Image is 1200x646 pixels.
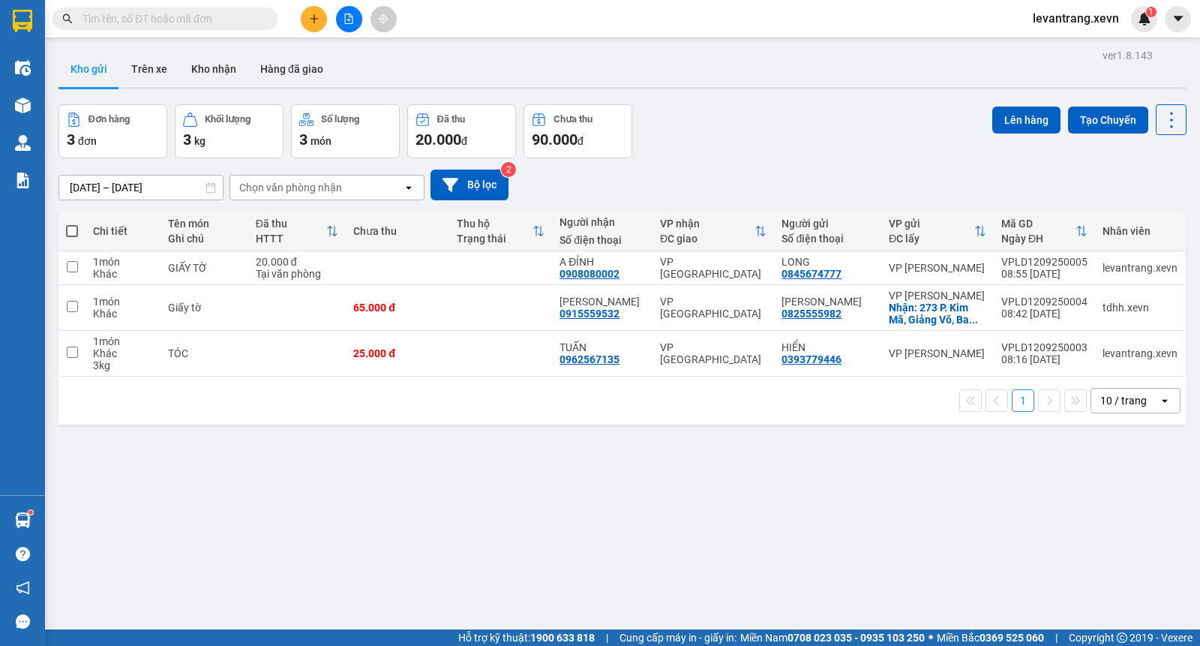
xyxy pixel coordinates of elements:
[1171,12,1185,26] span: caret-down
[781,268,841,280] div: 0845674777
[168,302,240,314] div: Giấy tờ
[62,14,73,24] span: search
[58,104,167,158] button: Đơn hàng3đơn
[889,262,986,274] div: VP [PERSON_NAME]
[1012,389,1034,412] button: 1
[1102,262,1177,274] div: levantrang.xevn
[15,135,31,151] img: warehouse-icon
[1001,256,1087,268] div: VPLD1209250005
[559,268,619,280] div: 0908080002
[577,135,583,147] span: đ
[88,114,130,125] div: Đơn hàng
[205,114,250,125] div: Khối lượng
[1148,7,1153,17] span: 1
[291,104,400,158] button: Số lượng3món
[559,308,619,320] div: 0915559532
[781,233,874,245] div: Số điện thoại
[1102,225,1177,237] div: Nhân viên
[889,290,986,302] div: VP [PERSON_NAME]
[256,268,338,280] div: Tại văn phòng
[559,296,645,308] div: Anh Hoàng
[353,225,442,237] div: Chưa thu
[889,218,974,230] div: VP gửi
[248,51,335,87] button: Hàng đã giao
[740,629,925,646] span: Miền Nam
[93,296,153,308] div: 1 món
[78,135,97,147] span: đơn
[183,131,191,149] span: 3
[168,347,240,359] div: TÓC
[93,335,153,347] div: 1 món
[82,11,259,27] input: Tìm tên, số ĐT hoặc mã đơn
[239,180,342,195] div: Chọn văn phòng nhận
[559,234,645,246] div: Số điện thoại
[1001,308,1087,320] div: 08:42 [DATE]
[559,353,619,365] div: 0962567135
[93,359,153,371] div: 3 kg
[781,218,874,230] div: Người gửi
[660,218,754,230] div: VP nhận
[787,632,925,644] strong: 0708 023 035 - 0935 103 250
[606,629,608,646] span: |
[437,114,465,125] div: Đã thu
[15,512,31,528] img: warehouse-icon
[781,341,874,353] div: HIỂN
[1102,302,1177,314] div: tdhh.xevn
[781,308,841,320] div: 0825555982
[619,629,736,646] span: Cung cấp máy in - giấy in:
[928,635,933,641] span: ⚪️
[1021,9,1131,28] span: levantrang.xevn
[449,212,553,251] th: Toggle SortBy
[301,6,327,32] button: plus
[407,104,516,158] button: Đã thu20.000đ
[530,632,595,644] strong: 1900 633 818
[1146,7,1156,17] sup: 1
[299,131,307,149] span: 3
[889,233,974,245] div: ĐC lấy
[1001,353,1087,365] div: 08:16 [DATE]
[889,302,986,326] div: Nhận: 273 P. Kim Mã, Giảng Võ, Ba Đình, Hà Nội 100000, Việt Nam
[457,218,533,230] div: Thu hộ
[1102,347,1177,359] div: levantrang.xevn
[781,296,874,308] div: Nguyễn Hà
[652,212,774,251] th: Toggle SortBy
[403,182,415,194] svg: open
[660,296,766,320] div: VP [GEOGRAPHIC_DATA]
[179,51,248,87] button: Kho nhận
[256,256,338,268] div: 20.000 đ
[553,114,592,125] div: Chưa thu
[93,225,153,237] div: Chi tiết
[994,212,1095,251] th: Toggle SortBy
[1055,629,1057,646] span: |
[16,614,30,629] span: message
[1159,395,1171,407] svg: open
[457,233,533,245] div: Trạng thái
[992,107,1060,134] button: Lên hàng
[1001,233,1075,245] div: Ngày ĐH
[15,173,31,188] img: solution-icon
[559,341,645,353] div: TUẤN
[979,632,1044,644] strong: 0369 525 060
[93,256,153,268] div: 1 món
[168,218,240,230] div: Tên món
[16,581,30,595] span: notification
[256,218,326,230] div: Đã thu
[415,131,461,149] span: 20.000
[781,256,874,268] div: LONG
[458,629,595,646] span: Hỗ trợ kỹ thuật:
[175,104,283,158] button: Khối lượng3kg
[881,212,994,251] th: Toggle SortBy
[660,233,754,245] div: ĐC giao
[1138,12,1151,26] img: icon-new-feature
[937,629,1044,646] span: Miền Bắc
[1068,107,1148,134] button: Tạo Chuyến
[781,353,841,365] div: 0393779446
[430,170,508,200] button: Bộ lọc
[16,547,30,561] span: question-circle
[660,256,766,280] div: VP [GEOGRAPHIC_DATA]
[336,6,362,32] button: file-add
[310,135,331,147] span: món
[559,216,645,228] div: Người nhận
[309,14,319,24] span: plus
[1165,6,1191,32] button: caret-down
